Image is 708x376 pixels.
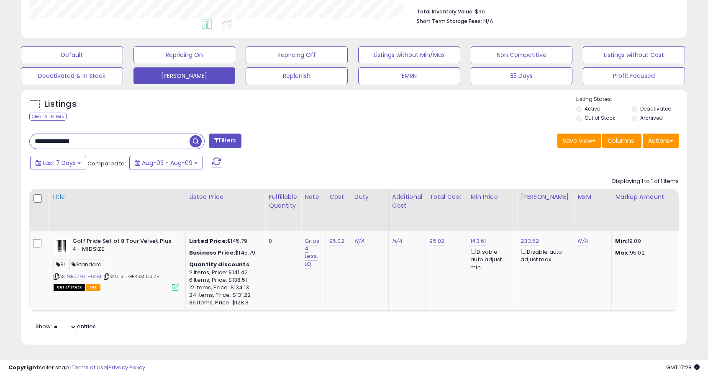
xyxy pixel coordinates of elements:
li: $95 [417,6,672,16]
div: Fulfillable Quantity [269,193,298,210]
span: Last 7 Days [43,159,76,167]
a: B07PGLH6KM [71,273,101,280]
a: 233.52 [521,237,539,245]
a: 95.02 [429,237,444,245]
p: Listing States: [576,95,687,103]
b: Golf Pride Set of 8 Tour Velvet Plus 4 - MIDSIZE [72,237,174,255]
span: SL [54,260,68,269]
a: N/A [354,237,364,245]
b: Listed Price: [189,237,227,245]
p: 19.00 [615,237,685,245]
button: EMRN [358,67,460,84]
th: CSV column name: cust_attr_3_Total Cost [426,189,467,231]
label: Out of Stock [585,114,615,121]
button: 35 Days [471,67,573,84]
button: [PERSON_NAME] [133,67,236,84]
button: Default [21,46,123,63]
th: CSV column name: cust_attr_4_MxM [574,189,612,231]
a: Privacy Policy [108,363,145,371]
div: ASIN: [54,237,179,290]
a: N/A [577,237,587,245]
label: Active [585,105,600,112]
div: Cost [329,193,347,201]
b: Quantity discounts [189,260,249,268]
span: Columns [608,136,634,145]
button: Non Competitive [471,46,573,63]
div: Note [305,193,322,201]
th: CSV column name: cust_attr_1_Duty [351,189,388,231]
div: Title [51,193,182,201]
div: $145.79 [189,249,259,257]
div: Min Price [470,193,513,201]
strong: Min: [615,237,628,245]
button: Filters [209,134,241,148]
b: Total Inventory Value: [417,8,474,15]
div: : [189,261,259,268]
div: 0 [269,237,295,245]
b: Business Price: [189,249,235,257]
div: Duty [354,193,385,201]
div: 2 Items, Price: $141.42 [189,269,259,276]
label: Archived [640,114,663,121]
button: Columns [602,134,641,148]
strong: Copyright [8,363,39,371]
h5: Listings [44,98,77,110]
a: Terms of Use [72,363,107,371]
button: Save View [557,134,601,148]
button: Listings without Cost [583,46,685,63]
div: 24 Items, Price: $131.22 [189,291,259,299]
strong: Max: [615,249,630,257]
button: Replenish [246,67,348,84]
p: 95.02 [615,249,685,257]
a: N/A [392,237,402,245]
button: Last 7 Days [30,156,86,170]
div: Displaying 1 to 1 of 1 items [612,178,679,185]
div: Listed Price [189,193,262,201]
div: 36 Items, Price: $128.3 [189,299,259,306]
div: [PERSON_NAME] [521,193,570,201]
span: 2025-08-17 17:28 GMT [666,363,700,371]
div: Total Cost [429,193,463,201]
div: Disable auto adjust min [470,247,510,271]
span: FBA [86,284,100,291]
button: Deactivated & In Stock [21,67,123,84]
div: Clear All Filters [29,113,67,121]
div: MxM [577,193,608,201]
label: Deactivated [640,105,672,112]
a: 95.02 [329,237,344,245]
span: | SKU: SL-GPRSMIDSIZE [103,273,159,280]
div: Disable auto adjust max [521,247,567,263]
div: Additional Cost [392,193,423,210]
span: Aug-03 - Aug-09 [142,159,192,167]
span: Show: entries [36,322,96,330]
div: seller snap | | [8,364,145,372]
a: Grips 4 Less, LQ [305,237,319,268]
button: Actions [643,134,679,148]
div: Markup Amount [615,193,687,201]
div: 12 Items, Price: $134.13 [189,284,259,291]
span: N/A [483,17,493,25]
span: Compared to: [87,160,126,167]
span: Standard [69,260,104,269]
div: 6 Items, Price: $138.51 [189,276,259,284]
button: Listings without Min/Max [358,46,460,63]
a: 143.61 [470,237,486,245]
button: Aug-03 - Aug-09 [129,156,203,170]
img: 410xEL1jUrL._SL40_.jpg [54,237,70,254]
button: Repricing Off [246,46,348,63]
button: Profit Focused [583,67,685,84]
b: Short Term Storage Fees: [417,18,482,25]
div: $145.79 [189,237,259,245]
span: All listings that are currently out of stock and unavailable for purchase on Amazon [54,284,85,291]
button: Repricing On [133,46,236,63]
